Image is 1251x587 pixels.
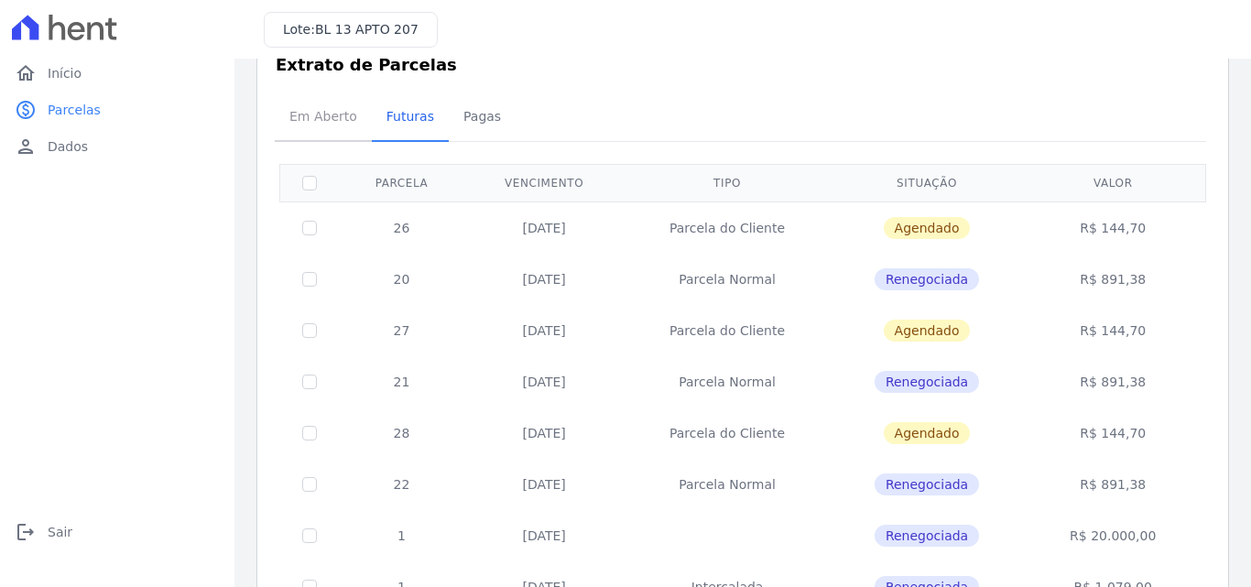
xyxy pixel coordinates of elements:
[339,408,464,459] td: 28
[624,164,831,201] th: Tipo
[875,473,979,495] span: Renegociada
[624,305,831,356] td: Parcela do Cliente
[48,523,72,541] span: Sair
[278,98,368,135] span: Em Aberto
[1023,254,1202,305] td: R$ 891,38
[15,99,37,121] i: paid
[464,408,624,459] td: [DATE]
[48,137,88,156] span: Dados
[464,201,624,254] td: [DATE]
[624,356,831,408] td: Parcela Normal
[7,92,227,128] a: paidParcelas
[1023,408,1202,459] td: R$ 144,70
[1023,305,1202,356] td: R$ 144,70
[48,101,101,119] span: Parcelas
[7,55,227,92] a: homeInício
[339,305,464,356] td: 27
[1023,201,1202,254] td: R$ 144,70
[884,320,971,342] span: Agendado
[339,510,464,561] td: 1
[449,94,516,142] a: Pagas
[315,22,419,37] span: BL 13 APTO 207
[875,525,979,547] span: Renegociada
[624,408,831,459] td: Parcela do Cliente
[464,305,624,356] td: [DATE]
[464,164,624,201] th: Vencimento
[624,201,831,254] td: Parcela do Cliente
[283,20,419,39] h3: Lote:
[884,422,971,444] span: Agendado
[884,217,971,239] span: Agendado
[7,514,227,550] a: logoutSair
[15,62,37,84] i: home
[452,98,512,135] span: Pagas
[48,64,82,82] span: Início
[276,52,1210,77] h3: Extrato de Parcelas
[339,164,464,201] th: Parcela
[464,254,624,305] td: [DATE]
[339,201,464,254] td: 26
[624,254,831,305] td: Parcela Normal
[875,371,979,393] span: Renegociada
[7,128,227,165] a: personDados
[831,164,1023,201] th: Situação
[339,356,464,408] td: 21
[1023,459,1202,510] td: R$ 891,38
[339,254,464,305] td: 20
[624,459,831,510] td: Parcela Normal
[375,98,445,135] span: Futuras
[1023,164,1202,201] th: Valor
[372,94,449,142] a: Futuras
[1023,356,1202,408] td: R$ 891,38
[15,521,37,543] i: logout
[464,510,624,561] td: [DATE]
[275,94,372,142] a: Em Aberto
[464,356,624,408] td: [DATE]
[15,136,37,158] i: person
[1023,510,1202,561] td: R$ 20.000,00
[875,268,979,290] span: Renegociada
[464,459,624,510] td: [DATE]
[339,459,464,510] td: 22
